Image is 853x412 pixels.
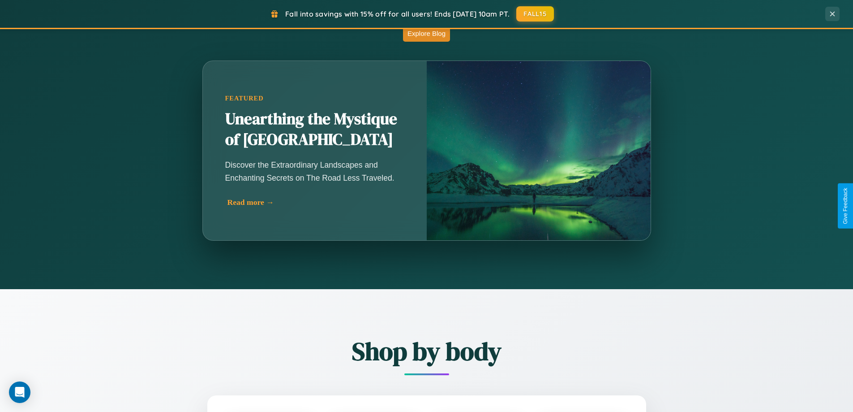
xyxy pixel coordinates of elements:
[225,159,404,184] p: Discover the Extraordinary Landscapes and Enchanting Secrets on The Road Less Traveled.
[516,6,554,22] button: FALL15
[225,95,404,102] div: Featured
[403,25,450,42] button: Explore Blog
[158,334,695,369] h2: Shop by body
[227,198,407,207] div: Read more →
[842,188,849,224] div: Give Feedback
[225,109,404,150] h2: Unearthing the Mystique of [GEOGRAPHIC_DATA]
[285,9,510,18] span: Fall into savings with 15% off for all users! Ends [DATE] 10am PT.
[9,382,30,403] div: Open Intercom Messenger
